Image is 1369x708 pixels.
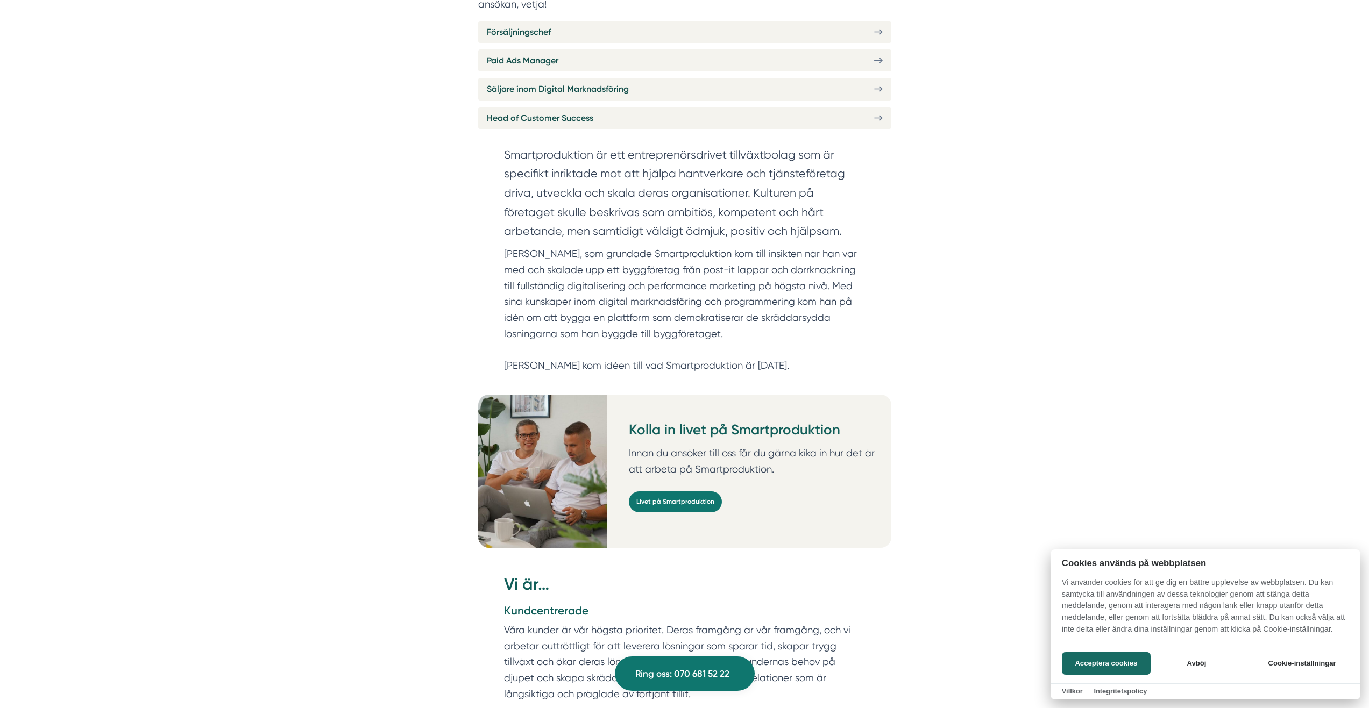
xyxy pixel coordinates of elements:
[1062,687,1083,695] a: Villkor
[1062,652,1151,675] button: Acceptera cookies
[1051,577,1360,642] p: Vi använder cookies för att ge dig en bättre upplevelse av webbplatsen. Du kan samtycka till anvä...
[1255,652,1349,675] button: Cookie-inställningar
[1051,558,1360,568] h2: Cookies används på webbplatsen
[1094,687,1147,695] a: Integritetspolicy
[1154,652,1239,675] button: Avböj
